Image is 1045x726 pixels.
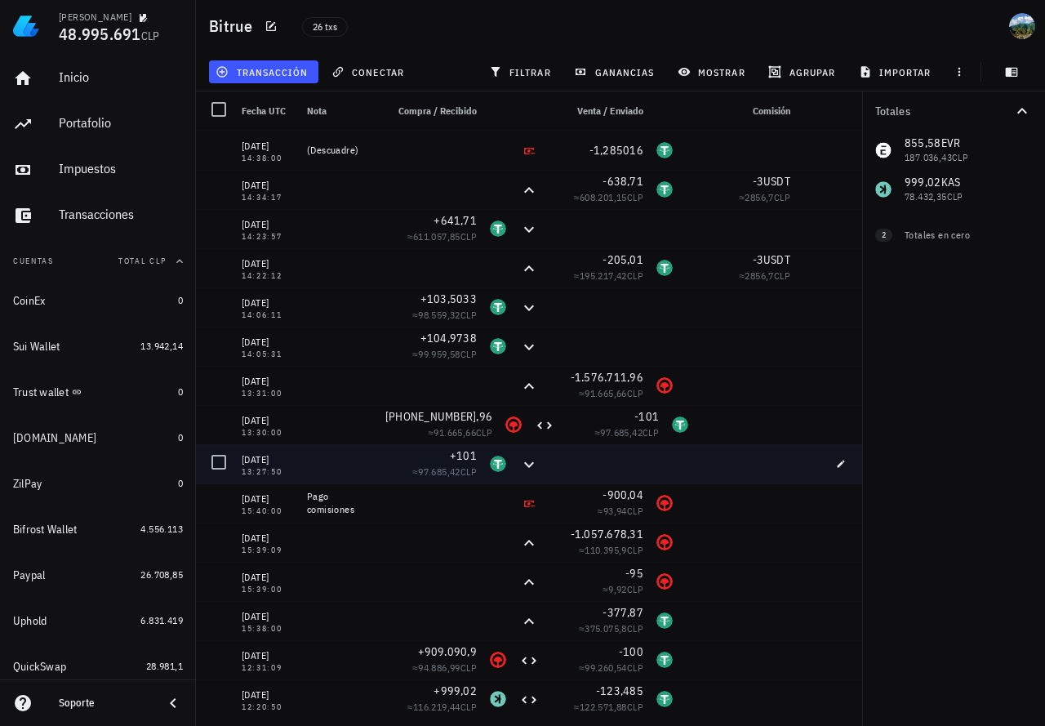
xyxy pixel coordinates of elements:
[420,331,477,345] span: +104,9738
[603,174,643,189] span: -638,71
[656,534,673,550] div: JAM1-icon
[140,340,183,352] span: 13.942,14
[476,426,492,439] span: CLP
[407,230,477,243] span: ≈
[7,510,189,549] a: Bifrost Wallet 4.556.113
[242,295,294,311] div: [DATE]
[242,138,294,154] div: [DATE]
[627,191,643,203] span: CLP
[13,660,66,674] div: QuickSwap
[242,177,294,194] div: [DATE]
[407,701,477,713] span: ≈
[460,348,477,360] span: CLP
[242,569,294,586] div: [DATE]
[571,527,643,541] span: -1.057.678,31
[13,614,47,628] div: Uphold
[59,23,141,45] span: 48.995.691
[209,13,260,39] h1: Bitrue
[13,294,46,308] div: CoinEx
[579,544,643,556] span: ≈
[13,477,42,491] div: ZilPay
[300,91,379,131] div: Nota
[412,661,477,674] span: ≈
[219,65,308,78] span: transacción
[242,272,294,280] div: 14:22:12
[852,60,941,83] button: importar
[579,622,643,635] span: ≈
[178,294,183,306] span: 0
[619,644,643,659] span: -100
[385,409,492,424] span: [PHONE_NUMBER],96
[307,490,372,516] div: Pago comisiones
[7,242,189,281] button: CuentasTotal CLP
[656,495,673,511] div: JAM1-icon
[242,625,294,633] div: 15:38:00
[209,60,318,83] button: transacción
[460,230,477,243] span: CLP
[580,191,627,203] span: 608.201,15
[242,233,294,241] div: 14:23:57
[634,409,659,424] span: -101
[13,340,60,354] div: Sui Wallet
[428,426,492,439] span: ≈
[574,269,643,282] span: ≈
[140,568,183,581] span: 26.708,85
[627,583,643,595] span: CLP
[596,684,643,698] span: -123,485
[7,59,189,98] a: Inicio
[7,105,189,144] a: Portafolio
[492,65,551,78] span: filtrar
[600,426,643,439] span: 97.685,42
[745,191,773,203] span: 2856,7
[625,566,643,581] span: -95
[627,661,643,674] span: CLP
[242,334,294,350] div: [DATE]
[242,452,294,468] div: [DATE]
[418,348,460,360] span: 99.959,58
[13,568,46,582] div: Paypal
[434,684,477,698] span: +999,02
[505,416,522,433] div: JAM1-icon
[242,194,294,202] div: 14:34:17
[656,142,673,158] div: USDT-icon
[59,115,183,131] div: Portafolio
[490,220,506,237] div: USDT-icon
[412,465,477,478] span: ≈
[7,555,189,595] a: Paypal 26.708,85
[460,465,477,478] span: CLP
[627,387,643,399] span: CLP
[434,426,476,439] span: 91.665,66
[762,60,845,83] button: agrupar
[178,431,183,443] span: 0
[7,464,189,503] a: ZilPay 0
[482,60,561,83] button: filtrar
[242,546,294,555] div: 15:39:09
[418,309,460,321] span: 98.559,32
[656,181,673,198] div: USDT-icon
[13,385,69,399] div: Trust wallet
[242,530,294,546] div: [DATE]
[242,373,294,390] div: [DATE]
[412,309,477,321] span: ≈
[763,252,790,267] span: USDT
[398,105,477,117] span: Compra / Recibido
[242,468,294,476] div: 13:27:50
[242,586,294,594] div: 15:39:00
[242,256,294,272] div: [DATE]
[627,544,643,556] span: CLP
[627,622,643,635] span: CLP
[242,429,294,437] div: 13:30:00
[460,701,477,713] span: CLP
[313,18,337,36] span: 26 txs
[140,523,183,535] span: 4.556.113
[627,701,643,713] span: CLP
[59,697,150,710] div: Soporte
[608,583,627,595] span: 9,92
[242,491,294,507] div: [DATE]
[882,229,886,242] span: 2
[603,505,627,517] span: 93,94
[679,91,797,131] div: Comisión
[325,60,415,83] button: conectar
[178,477,183,489] span: 0
[585,661,627,674] span: 99.260,54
